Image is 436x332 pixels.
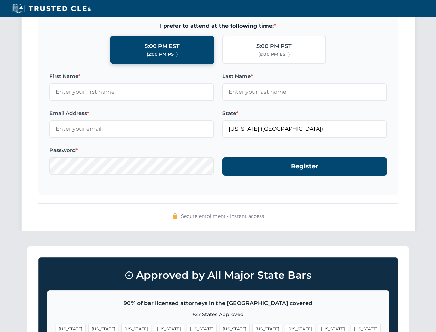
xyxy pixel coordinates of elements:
[222,109,387,118] label: State
[47,266,389,285] h3: Approved by All Major State Bars
[49,146,214,155] label: Password
[49,21,387,30] span: I prefer to attend at the following time:
[49,72,214,81] label: First Name
[49,120,214,138] input: Enter your email
[147,51,178,58] div: (2:00 PM PST)
[181,212,264,220] span: Secure enrollment • Instant access
[222,83,387,101] input: Enter your last name
[49,109,214,118] label: Email Address
[145,42,180,51] div: 5:00 PM EST
[222,157,387,176] button: Register
[222,120,387,138] input: Florida (FL)
[56,299,381,308] p: 90% of bar licensed attorneys in the [GEOGRAPHIC_DATA] covered
[49,83,214,101] input: Enter your first name
[258,51,290,58] div: (8:00 PM EST)
[172,213,178,219] img: 🔒
[256,42,292,51] div: 5:00 PM PST
[10,3,93,14] img: Trusted CLEs
[56,311,381,318] p: +27 States Approved
[222,72,387,81] label: Last Name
